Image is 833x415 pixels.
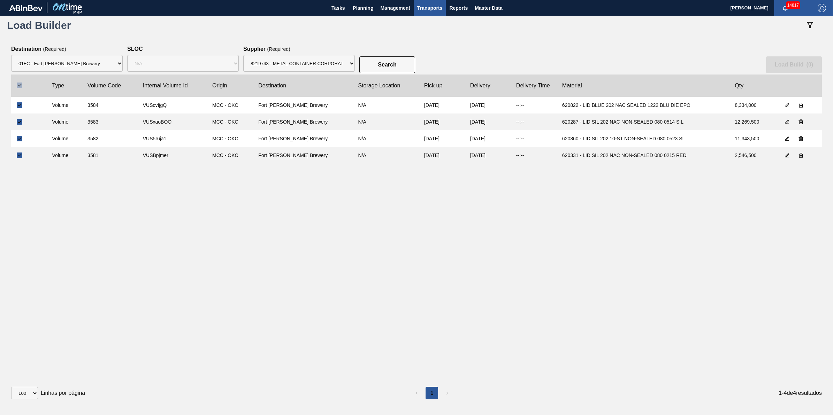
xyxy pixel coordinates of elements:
clb-text: Volume Code [87,81,121,90]
clb-text: Material [562,81,582,90]
clb-table-tbody-cell: Fort [PERSON_NAME] Brewery [253,130,352,147]
clb-table-tbody-cell: MCC - OKC [207,147,253,164]
clb-table-tbody-cell: VUSBpjmer [137,147,207,164]
clb-table-tbody-cell: [DATE] [465,97,511,113]
clb-table-tbody-cell: [DATE] [419,97,465,113]
clb-table-tbody-cell: VUScvIjgQ [137,97,207,113]
clb-table-tbody-cell: 2,546,500 [729,147,775,164]
span: Transports [417,4,442,12]
clb-text: Storage Location [358,81,400,90]
clb-table-tbody-cell: VUSxaoBOO [137,113,207,130]
clb-table-tbody-cell: [DATE] [419,113,465,130]
clb-table-tbody-cell: Fort [PERSON_NAME] Brewery [253,113,352,130]
clb-text: Origin [212,81,227,90]
clb-table-tbody-cell: MCC - OKC [207,130,253,147]
span: Management [380,4,410,12]
span: Planning [353,4,373,12]
clb-text: Pick up [424,81,442,90]
clb-table-tbody-cell: MCC - OKC [207,97,253,113]
clb-text: Delivery Time [516,81,550,90]
clb-table-tbody-cell: --:-- [511,147,557,164]
clb-table-tbody-cell: 620860 - LID SIL 202 10-ST NON-SEALED 080 0523 SI [557,130,729,147]
img: TNhmsLtSVTkK8tSr43FrP2fwEKptu5GPRR3wAAAABJRU5ErkJggg== [9,5,43,11]
clb-table-tbody-cell: N/A [352,147,418,164]
clb-table-tbody-cell: 8,334,000 [729,97,775,113]
clb-button: Load Build [766,56,822,73]
clb-text: Type [52,81,64,90]
clb-table-tbody-cell: [DATE] [419,130,465,147]
clb-table-tbody-cell: N/A [352,97,418,113]
clb-table-tbody-cell: 3584 [82,97,137,113]
clb-text: Qty [735,81,743,90]
span: Reports [449,4,468,12]
clb-table-tbody-cell: 3582 [82,130,137,147]
clb-button: Search [359,56,415,73]
clb-text: Delivery [470,81,490,90]
clb-table-tbody-cell: [DATE] [465,147,511,164]
clb-table-tbody-cell: [DATE] [465,113,511,130]
span: 14817 [786,1,800,9]
clb-table-tbody-cell: MCC - OKC [207,113,253,130]
clb-table-tbody-cell: N/A [352,130,418,147]
clb-table-tbody-cell: 620331 - LID SIL 202 NAC NON-SEALED 080 0215 RED [557,147,729,164]
clb-table-tbody-cell: [DATE] [419,147,465,164]
clb-table-tbody-cell: Volume [47,97,82,113]
span: Tasks [330,4,346,12]
clb-table-tbody-cell: 11,343,500 [729,130,775,147]
button: Notifications [774,3,796,13]
span: Master Data [475,4,502,12]
clb-text: Internal Volume Id [143,81,188,90]
h1: Load Builder [7,21,167,29]
clb-table-tbody-cell: 620822 - LID BLUE 202 NAC SEALED 1222 BLU DIE EPO [557,97,729,113]
clb-table-tbody-cell: --:-- [511,113,557,130]
clb-table-tbody-cell: --:-- [511,97,557,113]
clb-table-tbody-cell: Fort [PERSON_NAME] Brewery [253,97,352,113]
clb-table-tbody-cell: --:-- [511,130,557,147]
clb-table-tbody-cell: VUS5r6ja1 [137,130,207,147]
clb-table-tbody-cell: [DATE] [465,130,511,147]
clb-table-tbody-cell: Volume [47,147,82,164]
img: Logout [818,4,826,12]
clb-table-tbody-cell: 12,269,500 [729,113,775,130]
clb-table-tbody-cell: 620287 - LID SIL 202 NAC NON-SEALED 080 0514 SIL [557,113,729,130]
clb-table-tbody-cell: Fort [PERSON_NAME] Brewery [253,147,352,164]
clb-text: Destination [258,81,286,90]
clb-table-tbody-cell: 3583 [82,113,137,130]
clb-table-tbody-cell: 3581 [82,147,137,164]
clb-table-tbody-cell: Volume [47,130,82,147]
clb-table-tbody-cell: Volume [47,113,82,130]
clb-table-tbody-cell: N/A [352,113,418,130]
